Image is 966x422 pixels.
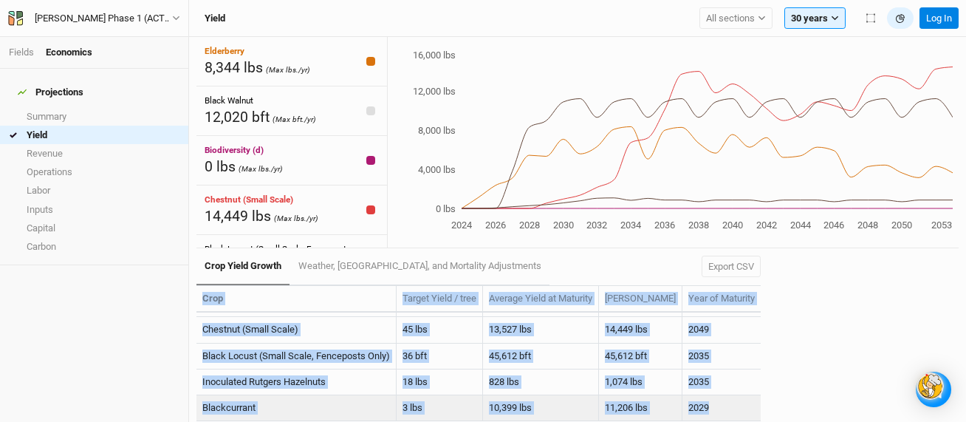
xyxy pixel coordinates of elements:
[599,370,682,395] td: 1,074 lbs
[239,164,283,174] span: (Max lbs./yr)
[196,248,290,285] a: Crop Yield Growth
[722,219,743,231] tspan: 2040
[485,219,506,231] tspan: 2026
[682,395,761,421] td: 2029
[205,158,236,175] span: 0 lbs
[483,370,599,395] td: 828 lbs
[413,86,456,97] tspan: 12,000 lbs
[205,208,271,225] span: 14,449 lbs
[756,219,777,231] tspan: 2042
[9,47,34,58] a: Fields
[46,46,92,59] div: Economics
[196,317,397,343] td: Chestnut (Small Scale)
[891,219,912,231] tspan: 2050
[205,95,253,106] span: Black Walnut
[599,344,682,370] td: 45,612 bft
[436,203,456,214] tspan: 0 lbs
[205,194,293,205] span: Chestnut (Small Scale)
[397,344,483,370] td: 36 bft
[397,317,483,343] td: 45 lbs
[196,370,397,395] td: Inoculated Rutgers Hazelnuts
[702,256,761,278] button: Export CSV
[931,219,952,231] tspan: 2053
[397,395,483,421] td: 3 lbs
[266,65,310,75] span: (Max lbs./yr)
[699,7,773,30] button: All sections
[682,286,761,313] th: Year of Maturity
[682,370,761,395] td: 2035
[483,317,599,343] td: 13,527 lbs
[654,219,675,231] tspan: 2036
[483,344,599,370] td: 45,612 bft
[706,11,755,26] span: All sections
[784,7,846,30] button: 30 years
[205,109,270,126] span: 12,020 bft
[682,317,761,343] td: 2049
[483,286,599,313] th: Average Yield at Maturity
[205,13,225,24] h3: Yield
[397,370,483,395] td: 18 lbs
[205,59,263,76] span: 8,344 lbs
[418,125,456,136] tspan: 8,000 lbs
[274,214,318,223] span: (Max lbs./yr)
[599,286,682,313] th: [PERSON_NAME]
[688,219,709,231] tspan: 2038
[397,286,483,313] th: Target Yield / tree
[196,395,397,421] td: Blackcurrant
[35,11,172,26] div: [PERSON_NAME] Phase 1 (ACTIVE 2024)
[682,344,761,370] td: 2035
[7,10,181,27] button: [PERSON_NAME] Phase 1 (ACTIVE 2024)
[553,219,574,231] tspan: 2030
[857,219,878,231] tspan: 2048
[483,395,599,421] td: 10,399 lbs
[196,286,397,313] th: Crop
[290,248,549,284] a: Weather, [GEOGRAPHIC_DATA], and Mortality Adjustments
[451,219,473,231] tspan: 2024
[519,219,540,231] tspan: 2028
[599,395,682,421] td: 11,206 lbs
[599,317,682,343] td: 14,449 lbs
[916,372,951,407] div: Open Intercom Messenger
[413,50,456,61] tspan: 16,000 lbs
[205,145,264,155] span: Biodiversity (d)
[823,219,844,231] tspan: 2046
[205,244,351,266] span: Black Locust (Small Scale, Fenceposts Only)
[586,219,607,231] tspan: 2032
[273,115,316,124] span: (Max bft./yr)
[919,7,959,30] button: Log In
[18,86,83,98] div: Projections
[620,219,642,231] tspan: 2034
[790,219,812,231] tspan: 2044
[196,344,397,370] td: Black Locust (Small Scale, Fenceposts Only)
[205,46,244,56] span: Elderberry
[418,164,456,175] tspan: 4,000 lbs
[35,11,172,26] div: Corbin Hill Phase 1 (ACTIVE 2024)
